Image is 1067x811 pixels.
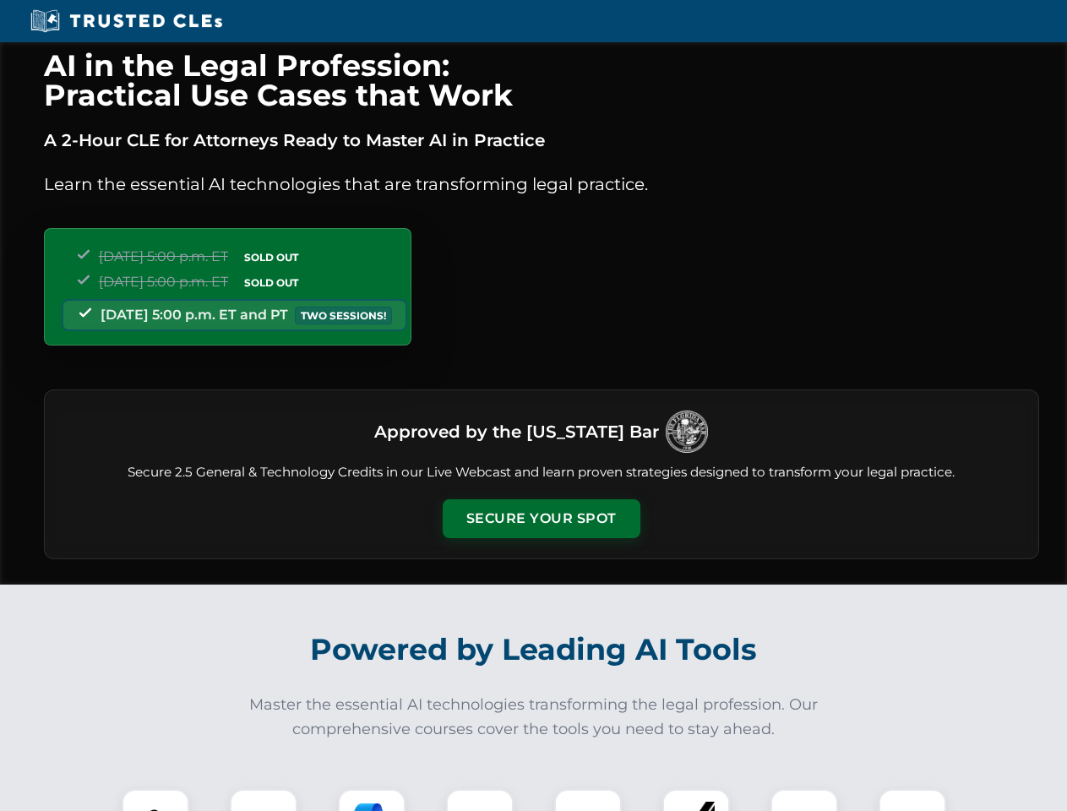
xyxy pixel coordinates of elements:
span: [DATE] 5:00 p.m. ET [99,274,228,290]
p: Learn the essential AI technologies that are transforming legal practice. [44,171,1039,198]
button: Secure Your Spot [443,499,640,538]
p: A 2-Hour CLE for Attorneys Ready to Master AI in Practice [44,127,1039,154]
span: [DATE] 5:00 p.m. ET [99,248,228,264]
span: SOLD OUT [238,274,304,291]
p: Master the essential AI technologies transforming the legal profession. Our comprehensive courses... [238,693,830,742]
h3: Approved by the [US_STATE] Bar [374,416,659,447]
h2: Powered by Leading AI Tools [66,620,1002,679]
p: Secure 2.5 General & Technology Credits in our Live Webcast and learn proven strategies designed ... [65,463,1018,482]
img: Logo [666,411,708,453]
span: SOLD OUT [238,248,304,266]
img: Trusted CLEs [25,8,227,34]
h1: AI in the Legal Profession: Practical Use Cases that Work [44,51,1039,110]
